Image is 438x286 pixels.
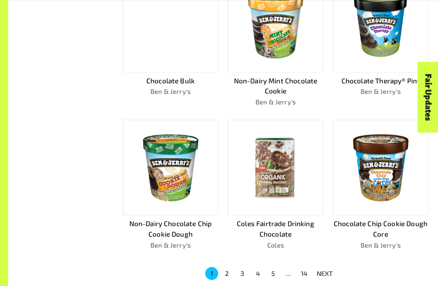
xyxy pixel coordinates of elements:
[333,120,428,250] a: Chocolate Chip Cookie Dough CoreBen & Jerry's
[282,269,295,279] div: …
[228,241,323,250] p: Coles
[123,87,218,97] p: Ben & Jerry's
[221,267,234,280] button: Go to page 2
[228,120,323,250] a: Coles Fairtrade Drinking ChocolateColes
[123,120,218,250] a: Non-Dairy Chocolate Chip Cookie DoughBen & Jerry's
[228,97,323,107] p: Ben & Jerry's
[123,219,218,239] p: Non-Dairy Chocolate Chip Cookie Dough
[228,219,323,239] p: Coles Fairtrade Drinking Chocolate
[333,87,428,97] p: Ben & Jerry's
[267,267,280,280] button: Go to page 5
[205,267,218,280] button: page 1
[236,267,249,280] button: Go to page 3
[204,267,338,281] nav: pagination navigation
[317,269,333,279] p: NEXT
[333,241,428,250] p: Ben & Jerry's
[228,76,323,97] p: Non-Dairy Mint Chocolate Cookie
[123,241,218,250] p: Ben & Jerry's
[312,267,338,281] button: NEXT
[333,219,428,239] p: Chocolate Chip Cookie Dough Core
[251,267,264,280] button: Go to page 4
[123,76,218,87] p: Chocolate Bulk
[298,267,311,280] button: Go to page 14
[333,76,428,87] p: Chocolate Therapy® Pint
